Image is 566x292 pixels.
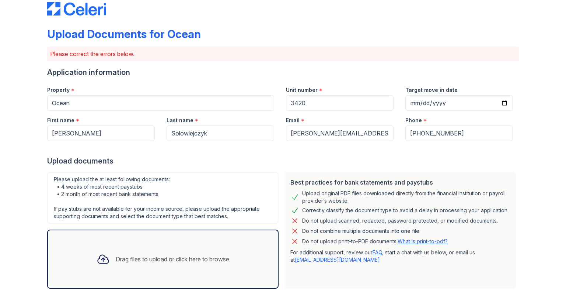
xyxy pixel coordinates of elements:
[47,156,519,166] div: Upload documents
[47,172,279,224] div: Please upload the at least following documents: • 4 weeks of most recent paystubs • 2 month of mo...
[302,190,510,205] div: Upload original PDF files downloaded directly from the financial institution or payroll provider’...
[47,2,106,16] img: CE_Logo_Blue-a8612792a0a2168367f1c8372b55b34899dd931a85d93a1a3d3e32e68fde9ad4.png
[286,117,300,124] label: Email
[290,249,510,264] p: For additional support, review our , start a chat with us below, or email us at
[167,117,193,124] label: Last name
[47,27,201,41] div: Upload Documents for Ocean
[47,117,74,124] label: First name
[50,49,516,58] p: Please correct the errors below.
[302,216,498,225] div: Do not upload scanned, redacted, password protected, or modified documents.
[398,238,448,244] a: What is print-to-pdf?
[47,86,70,94] label: Property
[47,67,519,78] div: Application information
[302,227,420,236] div: Do not combine multiple documents into one file.
[373,249,382,255] a: FAQ
[295,257,380,263] a: [EMAIL_ADDRESS][DOMAIN_NAME]
[405,117,422,124] label: Phone
[116,255,229,264] div: Drag files to upload or click here to browse
[286,86,318,94] label: Unit number
[302,238,448,245] p: Do not upload print-to-PDF documents.
[405,86,458,94] label: Target move in date
[302,206,509,215] div: Correctly classify the document type to avoid a delay in processing your application.
[290,178,510,187] div: Best practices for bank statements and paystubs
